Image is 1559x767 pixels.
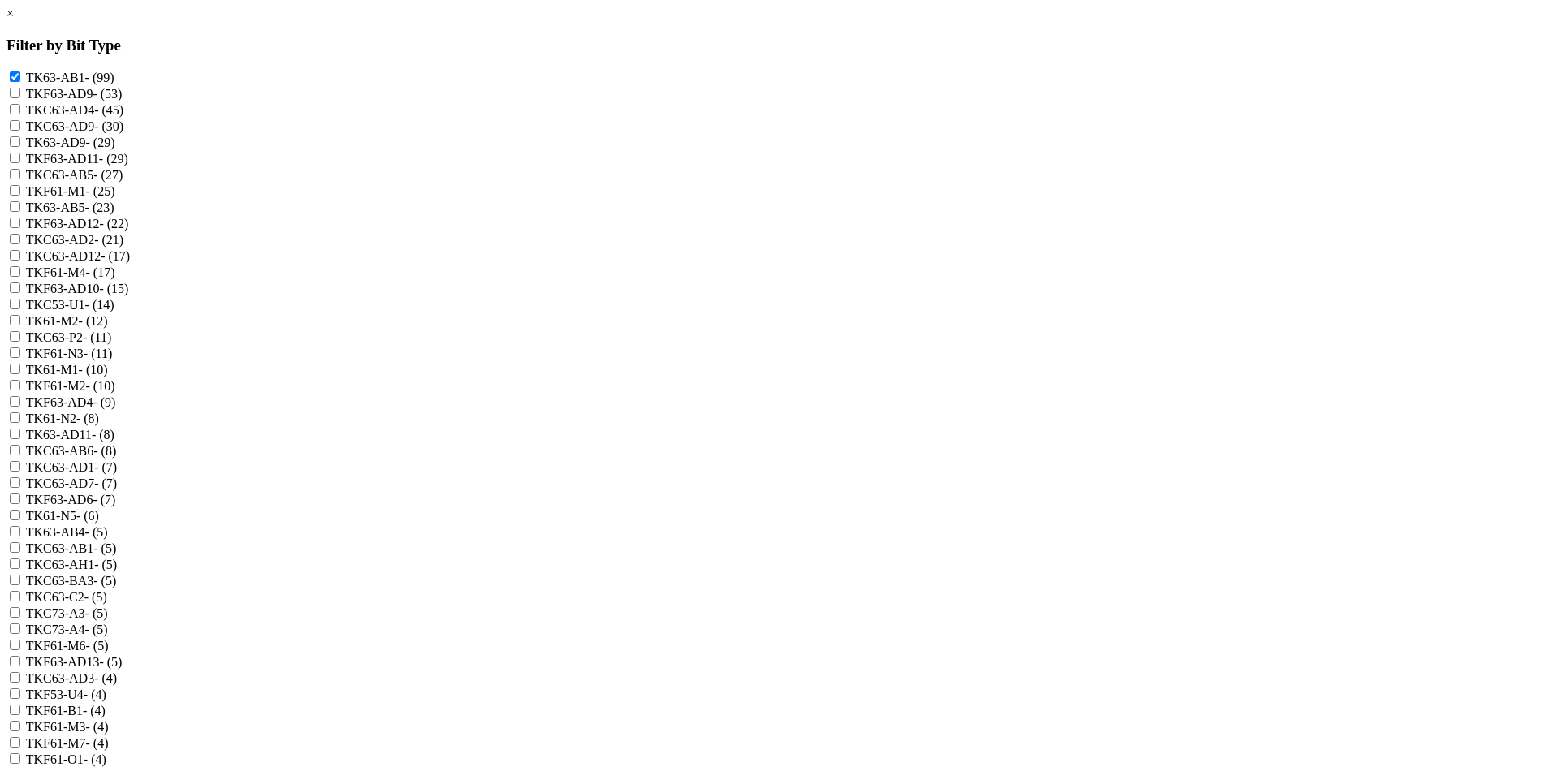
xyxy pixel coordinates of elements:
[85,525,108,539] span: - (5)
[94,476,117,490] span: - (7)
[26,233,123,247] label: TKC63-AD2
[26,347,113,360] label: TKF61-N3
[26,249,130,263] label: TKC63-AD12
[93,541,116,555] span: - (5)
[26,119,123,133] label: TKC63-AD9
[99,217,128,231] span: - (22)
[26,103,123,117] label: TKC63-AD4
[26,314,108,328] label: TK61-M2
[94,233,123,247] span: - (21)
[26,200,114,214] label: TK63-AB5
[26,623,108,636] label: TKC73-A4
[26,574,117,588] label: TKC63-BA3
[26,606,108,620] label: TKC73-A3
[26,752,106,766] label: TKF61-O1
[86,639,109,653] span: - (5)
[99,655,122,669] span: - (5)
[26,590,107,604] label: TKC63-C2
[85,136,114,149] span: - (29)
[93,395,115,409] span: - (9)
[26,704,106,717] label: TKF61-B1
[26,379,115,393] label: TKF61-M2
[93,444,116,458] span: - (8)
[26,168,123,182] label: TKC63-AB5
[86,379,115,393] span: - (10)
[26,687,106,701] label: TKF53-U4
[85,200,114,214] span: - (23)
[101,249,130,263] span: - (17)
[26,655,123,669] label: TKF63-AD13
[26,493,116,506] label: TKF63-AD6
[26,184,115,198] label: TKF61-M1
[94,460,117,474] span: - (7)
[83,330,111,344] span: - (11)
[85,606,108,620] span: - (5)
[92,428,114,442] span: - (8)
[93,87,122,101] span: - (53)
[86,720,109,734] span: - (4)
[26,152,128,166] label: TKF63-AD11
[26,136,115,149] label: TK63-AD9
[26,525,108,539] label: TK63-AB4
[85,298,114,312] span: - (14)
[85,623,108,636] span: - (5)
[84,752,106,766] span: - (4)
[94,103,123,117] span: - (45)
[94,671,117,685] span: - (4)
[79,363,108,377] span: - (10)
[93,168,123,182] span: - (27)
[86,265,115,279] span: - (17)
[84,347,112,360] span: - (11)
[26,282,129,295] label: TKF63-AD10
[76,509,99,523] span: - (6)
[26,363,108,377] label: TK61-M1
[26,736,109,750] label: TKF61-M7
[83,704,106,717] span: - (4)
[99,282,128,295] span: - (15)
[26,330,112,344] label: TKC63-P2
[26,541,117,555] label: TKC63-AB1
[94,119,123,133] span: - (30)
[26,460,117,474] label: TKC63-AD1
[26,298,114,312] label: TKC53-U1
[6,6,14,20] a: ×
[26,558,117,571] label: TKC63-AH1
[84,590,107,604] span: - (5)
[85,71,114,84] span: - (99)
[26,428,114,442] label: TK63-AD11
[86,736,109,750] span: - (4)
[94,558,117,571] span: - (5)
[26,265,115,279] label: TKF61-M4
[26,395,116,409] label: TKF63-AD4
[26,217,129,231] label: TKF63-AD12
[84,687,106,701] span: - (4)
[93,574,116,588] span: - (5)
[26,412,99,425] label: TK61-N2
[6,37,1553,54] h3: Filter by Bit Type
[26,509,99,523] label: TK61-N5
[76,412,99,425] span: - (8)
[26,476,117,490] label: TKC63-AD7
[26,639,109,653] label: TKF61-M6
[26,71,114,84] label: TK63-AB1
[26,671,117,685] label: TKC63-AD3
[26,87,123,101] label: TKF63-AD9
[26,444,117,458] label: TKC63-AB6
[93,493,115,506] span: - (7)
[79,314,108,328] span: - (12)
[26,720,109,734] label: TKF61-M3
[86,184,115,198] span: - (25)
[99,152,128,166] span: - (29)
